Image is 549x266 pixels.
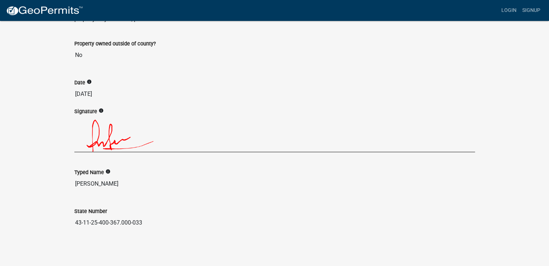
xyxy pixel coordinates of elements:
a: Signup [519,4,543,17]
img: 0y0k2UAAAAGSURBVAMA6PsDXSLP4AIAAAAASUVORK5CYII= [74,116,349,152]
label: Typed Name [74,170,104,175]
a: Login [498,4,519,17]
label: State Number [74,209,107,214]
label: Signature [74,109,97,114]
i: info [87,79,92,84]
i: info [99,108,104,113]
i: info [105,169,110,174]
label: Property owned outside of county? [74,41,156,46]
label: Date [74,80,85,85]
